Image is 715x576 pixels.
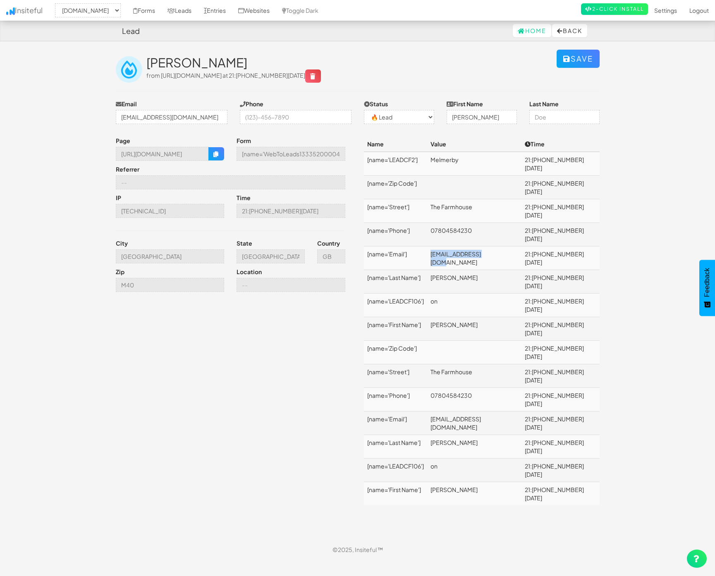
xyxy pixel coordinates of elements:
[240,100,263,108] label: Phone
[237,204,345,218] input: --
[581,3,648,15] a: 2-Click Install
[364,246,427,270] td: [name='Email']
[447,110,517,124] input: John
[513,24,551,37] a: Home
[116,100,137,108] label: Email
[364,199,427,223] td: [name='Street']
[521,364,600,388] td: 21:[PHONE_NUMBER][DATE]
[521,152,600,176] td: 21:[PHONE_NUMBER][DATE]
[364,435,427,459] td: [name='Last Name']
[521,136,600,152] th: Time
[703,268,711,297] span: Feedback
[317,249,345,263] input: --
[116,204,225,218] input: --
[237,147,345,161] input: --
[116,194,121,202] label: IP
[364,100,388,108] label: Status
[521,199,600,223] td: 21:[PHONE_NUMBER][DATE]
[317,239,340,247] label: Country
[521,459,600,482] td: 21:[PHONE_NUMBER][DATE]
[364,136,427,152] th: Name
[427,411,521,435] td: [EMAIL_ADDRESS][DOMAIN_NAME]
[237,136,251,145] label: Form
[427,364,521,388] td: The Farmhouse
[364,270,427,294] td: [name='Last Name']
[529,100,559,108] label: Last Name
[364,152,427,176] td: [name='LEADCF2']
[427,294,521,317] td: on
[364,341,427,364] td: [name='Zip Code']
[427,317,521,341] td: [PERSON_NAME]
[364,364,427,388] td: [name='Street']
[427,459,521,482] td: on
[116,56,142,83] img: insiteful-lead.png
[552,24,587,37] button: Back
[237,278,345,292] input: --
[521,270,600,294] td: 21:[PHONE_NUMBER][DATE]
[427,482,521,506] td: [PERSON_NAME]
[427,435,521,459] td: [PERSON_NAME]
[521,246,600,270] td: 21:[PHONE_NUMBER][DATE]
[521,317,600,341] td: 21:[PHONE_NUMBER][DATE]
[364,388,427,411] td: [name='Phone']
[427,223,521,246] td: 07804584230
[427,388,521,411] td: 07804584230
[116,110,227,124] input: j@doe.com
[447,100,483,108] label: First Name
[427,246,521,270] td: [EMAIL_ADDRESS][DOMAIN_NAME]
[237,249,305,263] input: --
[146,72,321,79] span: from [URL][DOMAIN_NAME] at 21:[PHONE_NUMBER][DATE]
[116,175,345,189] input: --
[116,268,124,276] label: Zip
[364,411,427,435] td: [name='Email']
[122,27,140,35] h4: Lead
[364,176,427,199] td: [name='Zip Code']
[521,294,600,317] td: 21:[PHONE_NUMBER][DATE]
[240,110,352,124] input: (123)-456-7890
[146,56,557,69] h2: [PERSON_NAME]
[521,176,600,199] td: 21:[PHONE_NUMBER][DATE]
[364,223,427,246] td: [name='Phone']
[237,268,262,276] label: Location
[521,482,600,506] td: 21:[PHONE_NUMBER][DATE]
[364,482,427,506] td: [name='First Name']
[427,152,521,176] td: Melmerby
[364,459,427,482] td: [name='LEADCF106']
[557,50,600,68] button: Save
[116,249,225,263] input: --
[529,110,600,124] input: Doe
[364,294,427,317] td: [name='LEADCF106']
[521,341,600,364] td: 21:[PHONE_NUMBER][DATE]
[6,7,15,15] img: icon.png
[116,136,130,145] label: Page
[427,270,521,294] td: [PERSON_NAME]
[237,194,251,202] label: Time
[364,317,427,341] td: [name='First Name']
[521,411,600,435] td: 21:[PHONE_NUMBER][DATE]
[521,435,600,459] td: 21:[PHONE_NUMBER][DATE]
[116,147,209,161] input: --
[427,136,521,152] th: Value
[237,239,252,247] label: State
[427,199,521,223] td: The Farmhouse
[116,165,139,173] label: Referrer
[699,260,715,316] button: Feedback - Show survey
[521,223,600,246] td: 21:[PHONE_NUMBER][DATE]
[116,278,225,292] input: --
[116,239,128,247] label: City
[521,388,600,411] td: 21:[PHONE_NUMBER][DATE]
